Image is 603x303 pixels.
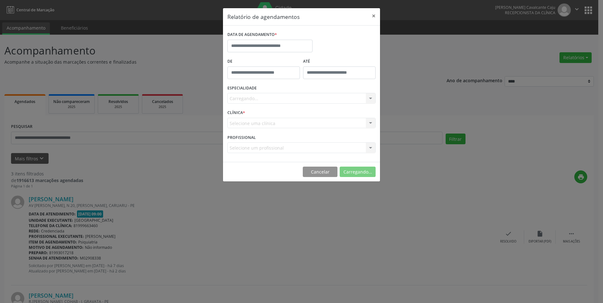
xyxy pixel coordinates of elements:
label: DATA DE AGENDAMENTO [227,30,277,40]
label: ESPECIALIDADE [227,83,257,93]
label: CLÍNICA [227,108,245,118]
button: Close [367,8,380,24]
label: De [227,57,300,66]
label: ATÉ [303,57,376,66]
button: Carregando... [340,167,376,177]
button: Cancelar [303,167,337,177]
label: PROFISSIONAL [227,133,256,142]
h5: Relatório de agendamentos [227,13,300,21]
